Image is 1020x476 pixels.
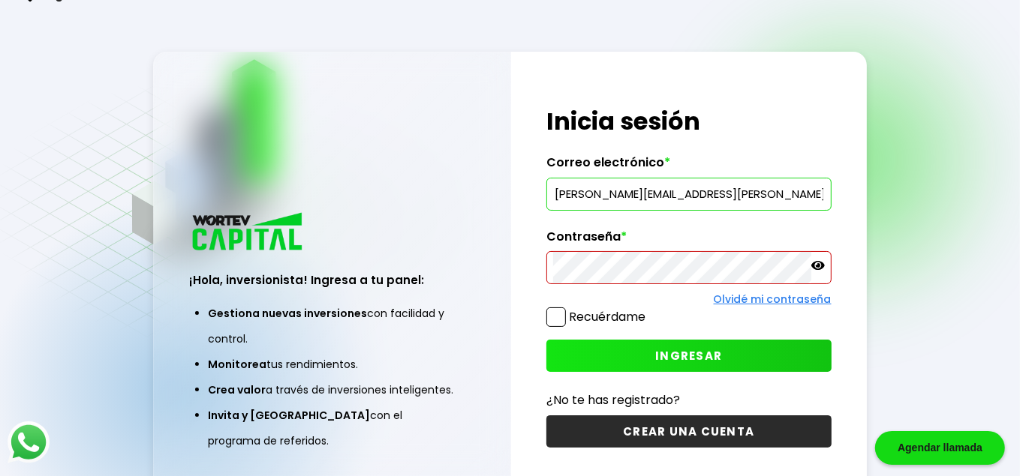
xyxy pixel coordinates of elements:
li: con el programa de referidos. [208,403,456,454]
a: Olvidé mi contraseña [714,292,832,307]
button: CREAR UNA CUENTA [546,415,832,448]
img: logo_wortev_capital [189,211,308,255]
label: Correo electrónico [546,155,832,178]
li: con facilidad y control. [208,301,456,352]
label: Contraseña [546,229,832,252]
label: Recuérdame [569,308,645,325]
li: tus rendimientos. [208,352,456,377]
span: Gestiona nuevas inversiones [208,306,367,321]
img: logos_whatsapp-icon.242b2217.svg [8,421,50,463]
h1: Inicia sesión [546,103,832,139]
span: INGRESAR [655,348,722,364]
span: Invita y [GEOGRAPHIC_DATA] [208,408,370,423]
input: hola@wortev.capital [553,178,825,210]
span: Monitorea [208,357,266,372]
a: ¿No te has registrado?CREAR UNA CUENTA [546,391,832,448]
h3: ¡Hola, inversionista! Ingresa a tu panel: [189,271,474,289]
li: a través de inversiones inteligentes. [208,377,456,403]
div: Agendar llamada [875,431,1005,465]
button: INGRESAR [546,340,832,372]
p: ¿No te has registrado? [546,391,832,409]
span: Crea valor [208,382,266,397]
